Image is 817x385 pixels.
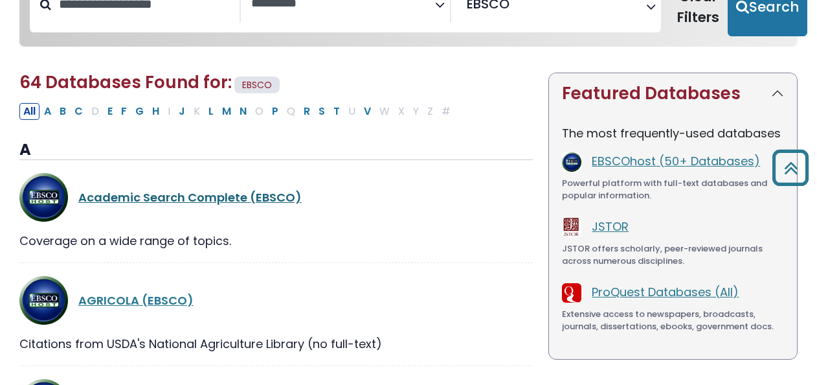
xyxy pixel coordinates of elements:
div: JSTOR offers scholarly, peer-reviewed journals across numerous disciplines. [562,242,784,268]
button: Filter Results T [330,103,344,120]
button: Filter Results M [218,103,235,120]
button: Filter Results A [40,103,55,120]
button: Filter Results R [300,103,314,120]
button: Filter Results F [117,103,131,120]
a: AGRICOLA (EBSCO) [78,292,194,309]
div: Alpha-list to filter by first letter of database name [19,102,456,119]
button: Filter Results J [175,103,189,120]
button: Filter Results B [56,103,70,120]
div: Powerful platform with full-text databases and popular information. [562,177,784,202]
button: Filter Results N [236,103,251,120]
a: Academic Search Complete (EBSCO) [78,189,302,205]
button: Filter Results H [148,103,163,120]
a: EBSCOhost (50+ Databases) [592,153,760,169]
div: Coverage on a wide range of topics. [19,232,533,250]
a: ProQuest Databases (All) [592,284,739,300]
p: The most frequently-used databases [562,124,784,142]
button: Filter Results G [131,103,148,120]
div: Extensive access to newspapers, broadcasts, journals, dissertations, ebooks, government docs. [562,308,784,333]
button: All [19,103,39,120]
button: Filter Results E [104,103,117,120]
h3: A [19,141,533,160]
a: Back to Top [767,156,814,180]
button: Filter Results V [360,103,375,120]
button: Filter Results C [71,103,87,120]
button: Filter Results P [268,103,282,120]
textarea: Search [512,1,521,15]
span: EBSCO [234,76,280,94]
a: JSTOR [592,218,629,235]
div: Citations from USDA's National Agriculture Library (no full-text) [19,335,533,353]
span: 64 Databases Found for: [19,71,232,94]
button: Featured Databases [549,73,797,114]
button: Filter Results L [205,103,218,120]
button: Filter Results S [315,103,329,120]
